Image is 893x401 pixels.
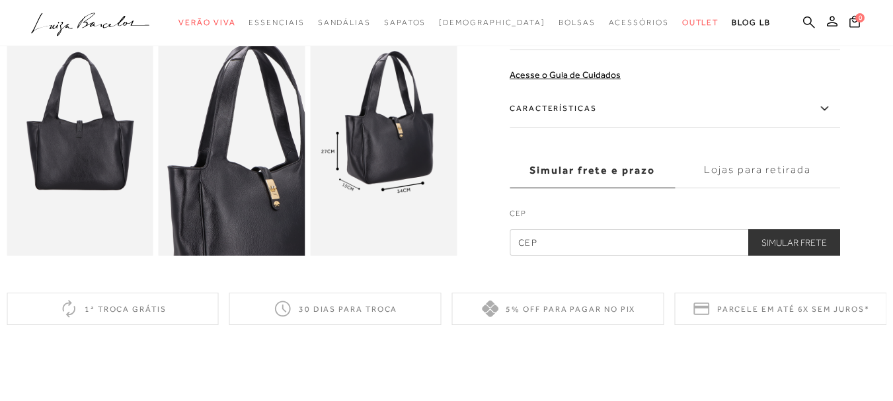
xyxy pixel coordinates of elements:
[384,11,426,35] a: noSubCategoriesText
[732,18,770,27] span: BLOG LB
[675,153,840,188] label: Lojas para retirada
[384,18,426,27] span: Sapatos
[559,18,596,27] span: Bolsas
[318,11,371,35] a: noSubCategoriesText
[310,36,457,256] img: image
[510,153,675,188] label: Simular frete e prazo
[249,11,304,35] a: noSubCategoriesText
[439,18,545,27] span: [DEMOGRAPHIC_DATA]
[510,207,840,226] label: CEP
[674,293,886,325] div: Parcele em até 6x sem juros*
[609,18,669,27] span: Acessórios
[748,229,840,256] button: Simular Frete
[229,293,442,325] div: 30 dias para troca
[318,18,371,27] span: Sandálias
[510,69,621,80] a: Acesse o Guia de Cuidados
[845,15,864,32] button: 0
[732,11,770,35] a: BLOG LB
[855,13,865,22] span: 0
[510,229,840,256] input: CEP
[682,11,719,35] a: noSubCategoriesText
[159,36,305,256] img: image
[510,90,840,128] label: Características
[249,18,304,27] span: Essenciais
[609,11,669,35] a: noSubCategoriesText
[178,11,235,35] a: noSubCategoriesText
[559,11,596,35] a: noSubCategoriesText
[7,293,219,325] div: 1ª troca grátis
[178,18,235,27] span: Verão Viva
[7,36,153,256] img: image
[452,293,664,325] div: 5% off para pagar no PIX
[682,18,719,27] span: Outlet
[439,11,545,35] a: noSubCategoriesText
